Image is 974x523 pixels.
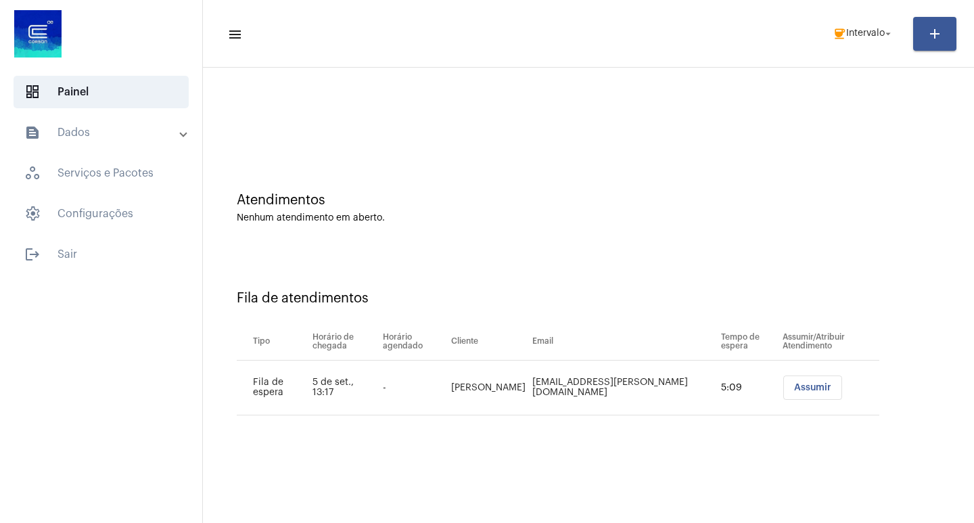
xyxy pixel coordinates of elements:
mat-icon: coffee [833,27,846,41]
td: [EMAIL_ADDRESS][PERSON_NAME][DOMAIN_NAME] [529,361,718,415]
th: Cliente [448,323,529,361]
td: - [379,361,447,415]
mat-expansion-panel-header: sidenav iconDados [8,116,202,149]
mat-icon: add [927,26,943,42]
span: sidenav icon [24,84,41,100]
th: Email [529,323,718,361]
th: Assumir/Atribuir Atendimento [779,323,879,361]
mat-panel-title: Dados [24,124,181,141]
td: [PERSON_NAME] [448,361,529,415]
span: Assumir [794,383,831,392]
span: Intervalo [846,29,885,39]
td: 5:09 [718,361,779,415]
span: sidenav icon [24,165,41,181]
span: sidenav icon [24,206,41,222]
span: Serviços e Pacotes [14,157,189,189]
th: Horário de chegada [309,323,379,361]
mat-icon: sidenav icon [24,246,41,263]
button: Intervalo [825,20,902,47]
mat-chip-list: selection [783,376,879,400]
img: d4669ae0-8c07-2337-4f67-34b0df7f5ae4.jpeg [11,7,65,61]
button: Assumir [783,376,842,400]
span: Painel [14,76,189,108]
div: Atendimentos [237,193,940,208]
div: Nenhum atendimento em aberto. [237,213,940,223]
span: Configurações [14,198,189,230]
div: Fila de atendimentos [237,291,940,306]
td: Fila de espera [237,361,309,415]
mat-icon: sidenav icon [227,26,241,43]
mat-icon: sidenav icon [24,124,41,141]
th: Tipo [237,323,309,361]
th: Tempo de espera [718,323,779,361]
span: Sair [14,238,189,271]
th: Horário agendado [379,323,447,361]
td: 5 de set., 13:17 [309,361,379,415]
mat-icon: arrow_drop_down [882,28,894,40]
